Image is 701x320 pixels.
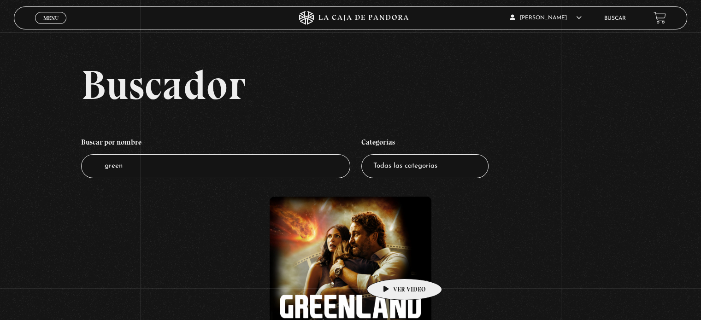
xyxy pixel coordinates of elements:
[361,133,489,154] h4: Categorías
[43,15,59,21] span: Menu
[654,12,666,24] a: View your shopping cart
[510,15,582,21] span: [PERSON_NAME]
[81,133,350,154] h4: Buscar por nombre
[604,16,626,21] a: Buscar
[40,23,62,29] span: Cerrar
[81,64,687,105] h2: Buscador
